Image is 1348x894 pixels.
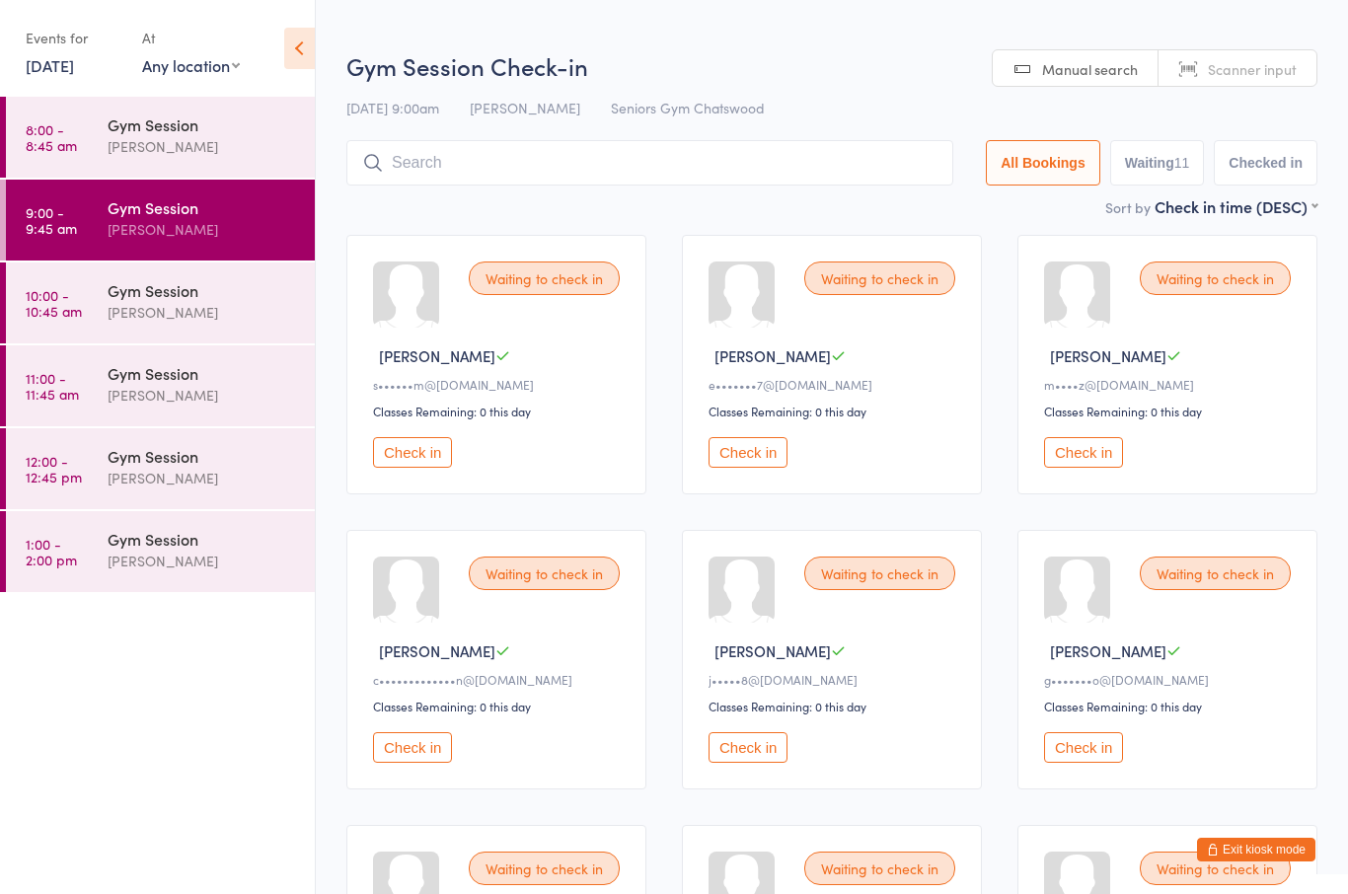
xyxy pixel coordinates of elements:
[709,437,787,468] button: Check in
[611,98,765,117] span: Seniors Gym Chatswood
[1044,376,1297,393] div: m••••z@[DOMAIN_NAME]
[714,345,831,366] span: [PERSON_NAME]
[142,22,240,54] div: At
[26,453,82,484] time: 12:00 - 12:45 pm
[804,557,955,590] div: Waiting to check in
[1050,640,1166,661] span: [PERSON_NAME]
[6,97,315,178] a: 8:00 -8:45 amGym Session[PERSON_NAME]
[469,261,620,295] div: Waiting to check in
[6,345,315,426] a: 11:00 -11:45 amGym Session[PERSON_NAME]
[709,732,787,763] button: Check in
[108,218,298,241] div: [PERSON_NAME]
[1214,140,1317,186] button: Checked in
[108,113,298,135] div: Gym Session
[1140,852,1291,885] div: Waiting to check in
[346,140,953,186] input: Search
[1044,671,1297,688] div: g•••••••o@[DOMAIN_NAME]
[108,196,298,218] div: Gym Session
[108,279,298,301] div: Gym Session
[26,287,82,319] time: 10:00 - 10:45 am
[1174,155,1190,171] div: 11
[6,262,315,343] a: 10:00 -10:45 amGym Session[PERSON_NAME]
[6,180,315,261] a: 9:00 -9:45 amGym Session[PERSON_NAME]
[1044,698,1297,714] div: Classes Remaining: 0 this day
[1140,261,1291,295] div: Waiting to check in
[108,467,298,489] div: [PERSON_NAME]
[469,852,620,885] div: Waiting to check in
[1140,557,1291,590] div: Waiting to check in
[108,528,298,550] div: Gym Session
[108,362,298,384] div: Gym Session
[1044,403,1297,419] div: Classes Remaining: 0 this day
[6,511,315,592] a: 1:00 -2:00 pmGym Session[PERSON_NAME]
[26,121,77,153] time: 8:00 - 8:45 am
[373,403,626,419] div: Classes Remaining: 0 this day
[1110,140,1205,186] button: Waiting11
[108,445,298,467] div: Gym Session
[373,698,626,714] div: Classes Remaining: 0 this day
[986,140,1100,186] button: All Bookings
[108,550,298,572] div: [PERSON_NAME]
[1208,59,1297,79] span: Scanner input
[709,671,961,688] div: j•••••8@[DOMAIN_NAME]
[1105,197,1151,217] label: Sort by
[26,536,77,567] time: 1:00 - 2:00 pm
[26,204,77,236] time: 9:00 - 9:45 am
[373,732,452,763] button: Check in
[379,640,495,661] span: [PERSON_NAME]
[804,261,955,295] div: Waiting to check in
[108,301,298,324] div: [PERSON_NAME]
[804,852,955,885] div: Waiting to check in
[108,135,298,158] div: [PERSON_NAME]
[373,376,626,393] div: s••••••m@[DOMAIN_NAME]
[1044,732,1123,763] button: Check in
[108,384,298,407] div: [PERSON_NAME]
[26,370,79,402] time: 11:00 - 11:45 am
[379,345,495,366] span: [PERSON_NAME]
[1050,345,1166,366] span: [PERSON_NAME]
[373,671,626,688] div: c•••••••••••••n@[DOMAIN_NAME]
[346,49,1317,82] h2: Gym Session Check-in
[142,54,240,76] div: Any location
[1155,195,1317,217] div: Check in time (DESC)
[26,22,122,54] div: Events for
[469,557,620,590] div: Waiting to check in
[470,98,580,117] span: [PERSON_NAME]
[1197,838,1315,861] button: Exit kiosk mode
[346,98,439,117] span: [DATE] 9:00am
[1042,59,1138,79] span: Manual search
[714,640,831,661] span: [PERSON_NAME]
[709,403,961,419] div: Classes Remaining: 0 this day
[6,428,315,509] a: 12:00 -12:45 pmGym Session[PERSON_NAME]
[709,698,961,714] div: Classes Remaining: 0 this day
[1044,437,1123,468] button: Check in
[26,54,74,76] a: [DATE]
[709,376,961,393] div: e•••••••7@[DOMAIN_NAME]
[373,437,452,468] button: Check in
